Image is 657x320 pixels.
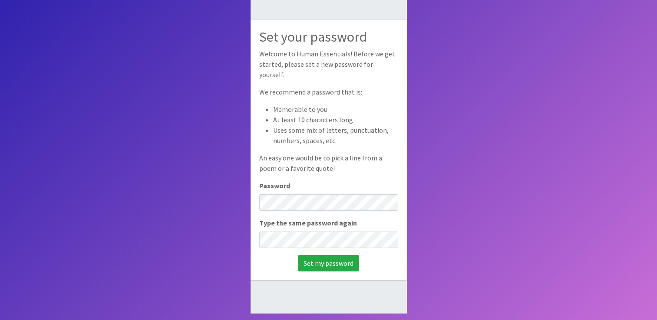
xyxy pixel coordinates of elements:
[259,49,398,80] p: Welcome to Human Essentials! Before we get started, please set a new password for yourself.
[259,180,290,191] label: Password
[259,218,357,228] label: Type the same password again
[259,87,398,97] p: We recommend a password that is:
[273,125,398,146] li: Uses some mix of letters, punctuation, numbers, spaces, etc.
[259,153,398,173] p: An easy one would be to pick a line from a poem or a favorite quote!
[259,29,398,45] h2: Set your password
[273,104,398,114] li: Memorable to you
[298,255,359,271] input: Set my password
[273,114,398,125] li: At least 10 characters long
